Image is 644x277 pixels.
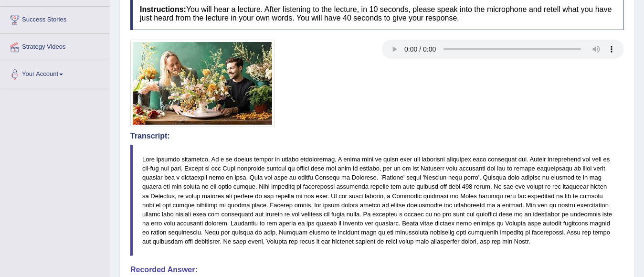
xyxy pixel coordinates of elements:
a: Strategy Videos [0,34,109,58]
blockquote: Lore ipsumdo sitametco. Ad e se doeius tempor in utlabo etdoloremag, A enima mini ve quisn exer u... [130,145,623,256]
h4: Recorded Answer: [130,266,623,274]
a: Your Account [0,61,109,85]
a: Success Stories [0,7,109,31]
h4: Transcript: [130,132,623,140]
b: Instructions: [140,5,186,13]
